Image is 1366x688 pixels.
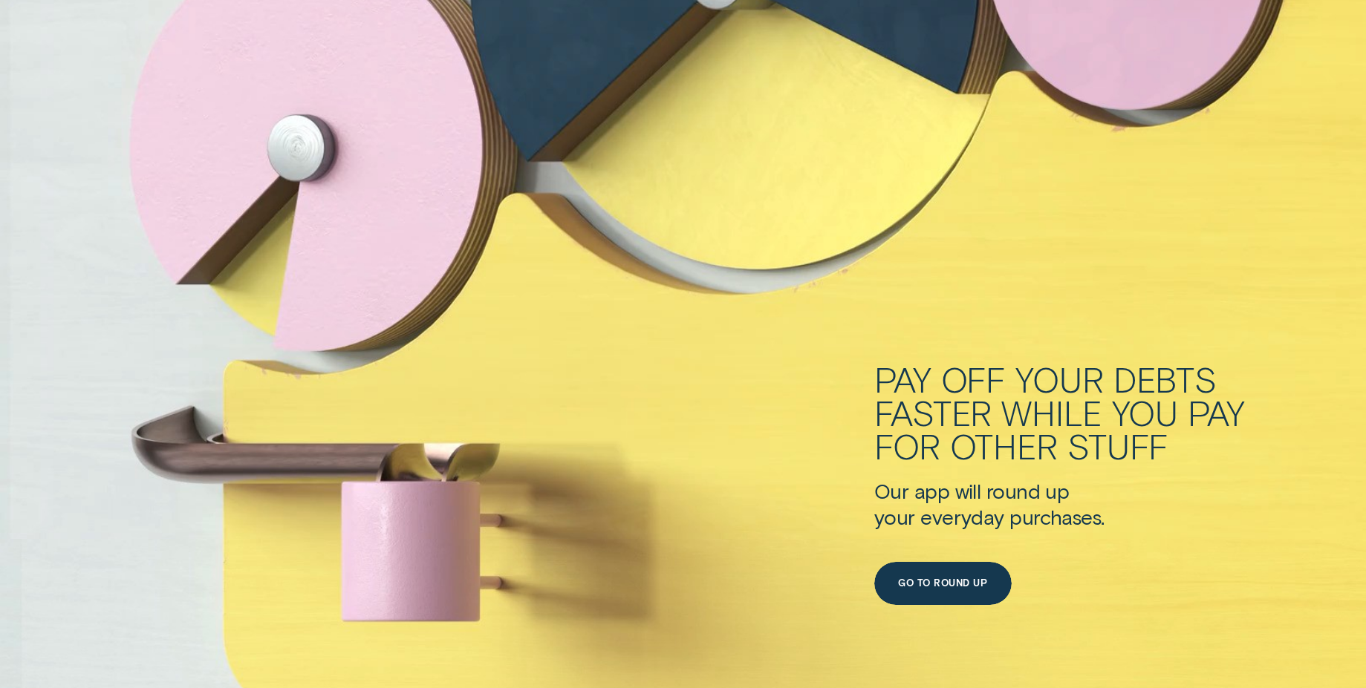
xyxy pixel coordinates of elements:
[955,478,981,504] div: will
[1015,362,1104,396] div: your
[874,562,1012,605] a: Go to Round Up
[914,478,949,504] div: app
[874,429,940,462] div: for
[1045,478,1069,504] div: up
[1112,396,1179,429] div: you
[950,429,1058,462] div: other
[1001,396,1102,429] div: while
[874,478,908,504] div: Our
[1009,504,1104,530] div: purchases.
[874,504,915,530] div: your
[874,396,992,429] div: faster
[874,362,931,396] div: Pay
[1067,429,1168,462] div: stuff
[1188,396,1245,429] div: pay
[941,362,1006,396] div: off
[920,504,1004,530] div: everyday
[986,478,1040,504] div: round
[1113,362,1217,396] div: debts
